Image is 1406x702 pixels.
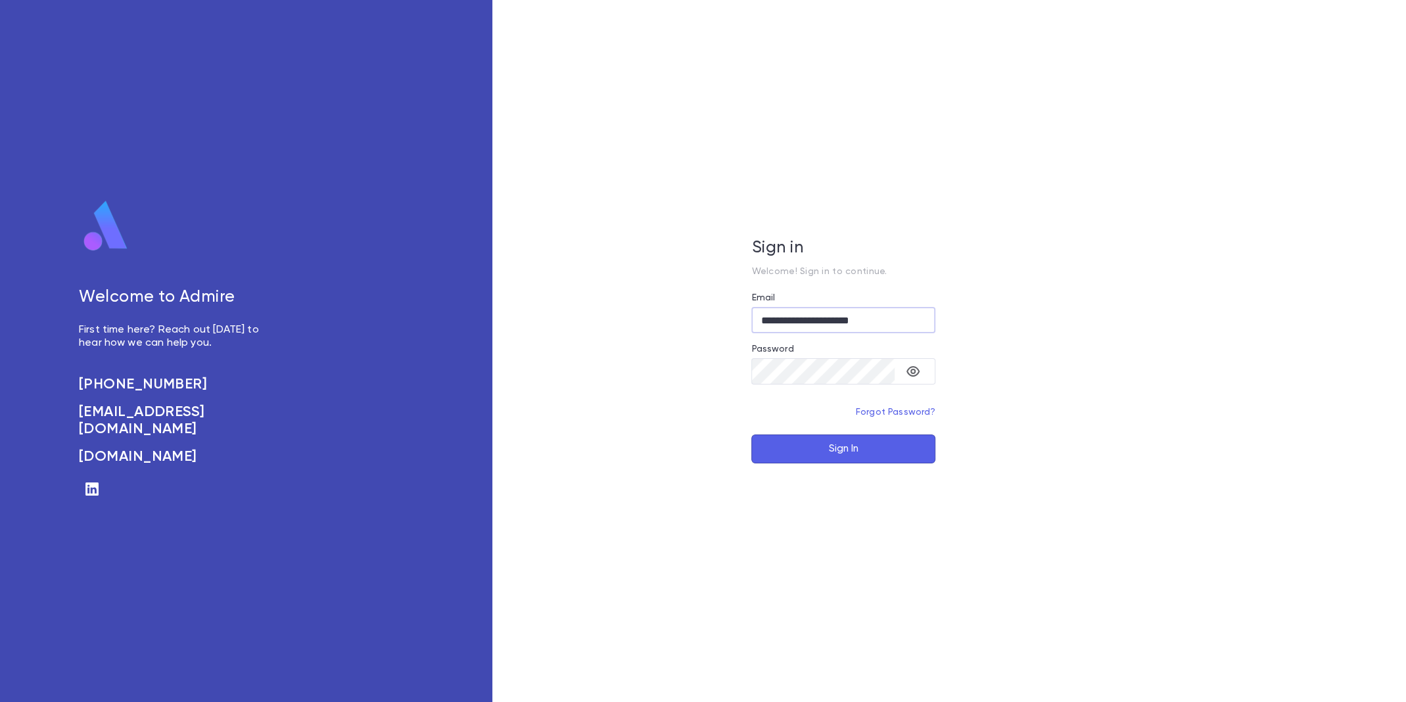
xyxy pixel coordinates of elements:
[751,266,935,277] p: Welcome! Sign in to continue.
[79,448,273,465] a: [DOMAIN_NAME]
[79,200,133,252] img: logo
[79,323,273,350] p: First time here? Reach out [DATE] to hear how we can help you.
[751,434,935,463] button: Sign In
[751,292,775,303] label: Email
[751,344,793,354] label: Password
[856,408,936,417] a: Forgot Password?
[79,376,273,393] a: [PHONE_NUMBER]
[751,239,935,258] h5: Sign in
[79,404,273,438] a: [EMAIL_ADDRESS][DOMAIN_NAME]
[79,288,273,308] h5: Welcome to Admire
[900,358,926,385] button: toggle password visibility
